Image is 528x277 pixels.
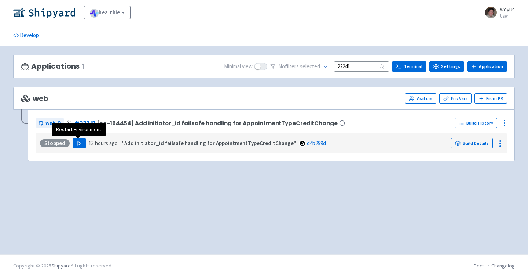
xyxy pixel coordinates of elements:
time: 13 hours ago [89,140,118,147]
span: No filter s [278,62,320,71]
small: User [500,14,515,18]
span: Minimal view [224,62,253,71]
a: Visitors [405,93,436,104]
a: d4b299d [307,140,326,147]
a: weyus User [481,7,515,18]
a: #22241 [74,119,95,127]
a: Shipyard [51,262,71,269]
div: Copyright © 2025 All rights reserved. [13,262,113,270]
a: Develop [13,25,39,46]
a: Application [467,61,507,72]
strong: "Add initiator_id failsafe handling for AppointmentTypeCreditChange" [122,140,296,147]
a: Changelog [491,262,515,269]
span: web [21,94,48,103]
a: web [36,118,64,128]
div: Stopped [40,139,70,147]
span: 1 [82,62,85,71]
span: web [45,119,55,127]
span: weyus [500,6,515,13]
img: Shipyard logo [13,7,75,18]
h3: Applications [21,62,85,71]
a: healthie [84,6,131,19]
span: selected [300,63,320,70]
a: Settings [429,61,464,72]
button: From PR [474,93,507,104]
a: Terminal [392,61,426,72]
span: [sc-164454] Add initiator_id failsafe handling for AppointmentTypeCreditChange [97,120,337,126]
a: Build Details [451,138,493,148]
input: Search... [334,61,389,71]
a: Env Vars [439,93,472,104]
button: Play [73,138,86,148]
a: Docs [474,262,485,269]
a: Build History [455,118,497,128]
